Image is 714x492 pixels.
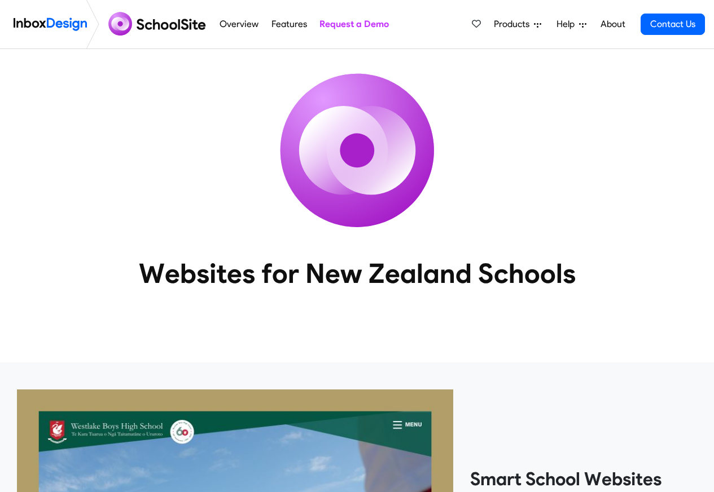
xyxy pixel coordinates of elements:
[256,49,459,252] img: icon_schoolsite.svg
[104,11,213,38] img: schoolsite logo
[217,13,262,36] a: Overview
[89,256,625,290] heading: Websites for New Zealand Schools
[494,17,534,31] span: Products
[316,13,392,36] a: Request a Demo
[557,17,579,31] span: Help
[552,13,591,36] a: Help
[641,14,705,35] a: Contact Us
[597,13,628,36] a: About
[489,13,546,36] a: Products
[268,13,310,36] a: Features
[470,468,697,490] heading: Smart School Websites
